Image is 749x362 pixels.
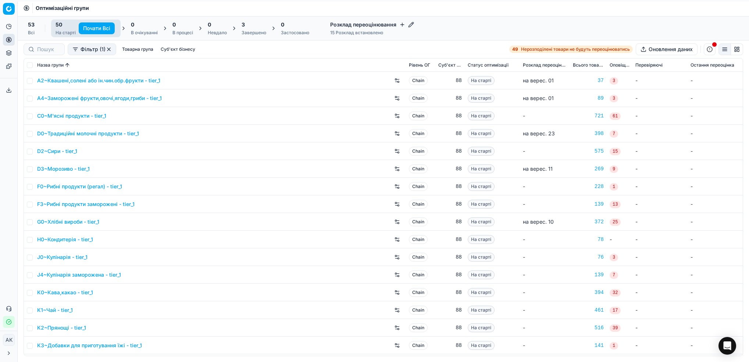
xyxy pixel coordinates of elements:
span: Chain [409,76,428,85]
td: - [520,319,570,337]
a: A2~Квашені,солені або ін.чин.обр.фрукти - tier_1 [37,77,160,84]
span: Chain [409,270,428,279]
div: 88 [438,236,462,243]
div: 88 [438,289,462,296]
div: 269 [573,165,604,173]
span: на верес. 01 [523,77,554,84]
span: Chain [409,306,428,315]
button: Суб'єкт бізнесу [158,45,198,54]
span: 17 [610,307,621,314]
div: 88 [438,200,462,208]
a: 394 [573,289,604,296]
td: - [688,125,743,142]
span: 3 [610,254,618,261]
a: 372 [573,218,604,226]
a: K2~Прянощі - tier_1 [37,324,86,331]
div: Всі [28,30,35,36]
td: - [607,231,632,248]
button: Sorted by Назва групи ascending [64,61,71,69]
span: На старті [468,94,495,103]
span: Перевіряючі [635,62,663,68]
input: Пошук [37,46,60,53]
span: Остання переоцінка [691,62,734,68]
td: - [632,72,688,89]
td: - [520,248,570,266]
td: - [632,89,688,107]
a: 141 [573,342,604,349]
span: На старті [468,323,495,332]
span: Chain [409,323,428,332]
span: 32 [610,289,621,297]
div: 139 [573,271,604,278]
span: 3 [610,77,618,85]
td: - [688,213,743,231]
a: 398 [573,130,604,137]
div: 88 [438,130,462,137]
span: 25 [610,219,621,226]
span: На старті [468,147,495,156]
td: - [632,213,688,231]
span: 0 [208,21,211,28]
a: K1~Чай - tier_1 [37,306,73,314]
span: Всього товарів [573,62,604,68]
div: В очікуванні [131,30,158,36]
span: Оптимізаційні групи [36,4,89,12]
span: Chain [409,147,428,156]
a: 461 [573,306,604,314]
span: На старті [468,129,495,138]
a: D2~Сири - tier_1 [37,148,77,155]
div: 88 [438,253,462,261]
span: 1 [610,342,618,349]
td: - [632,195,688,213]
div: Завершено [242,30,266,36]
td: - [688,72,743,89]
td: - [632,125,688,142]
td: - [632,107,688,125]
a: D0~Традиційні молочні продукти - tier_1 [37,130,139,137]
button: Фільтр (1) [68,43,116,55]
td: - [632,160,688,178]
span: Chain [409,200,428,209]
a: 89 [573,95,604,102]
td: - [520,142,570,160]
td: - [688,195,743,213]
td: - [632,301,688,319]
a: 37 [573,77,604,84]
h4: Розклад переоцінювання [330,21,414,28]
div: Застосовано [281,30,309,36]
div: 88 [438,165,462,173]
div: Невдало [208,30,227,36]
td: - [520,107,570,125]
a: K3~Добавки для приготування їжі - tier_1 [37,342,142,349]
span: 3 [242,21,245,28]
div: Open Intercom Messenger [718,337,736,355]
span: На старті [468,253,495,262]
span: Chain [409,129,428,138]
span: 3 [610,95,618,102]
td: - [688,89,743,107]
div: 88 [438,112,462,120]
td: - [520,266,570,284]
div: 88 [438,95,462,102]
td: - [688,231,743,248]
div: 228 [573,183,604,190]
span: Chain [409,217,428,226]
td: - [632,319,688,337]
a: 76 [573,253,604,261]
td: - [688,266,743,284]
td: - [632,178,688,195]
a: J4~Кулінарія заморожена - tier_1 [37,271,121,278]
span: Суб'єкт бізнесу [438,62,462,68]
span: На старті [468,270,495,279]
div: 78 [573,236,604,243]
div: 88 [438,218,462,226]
div: 516 [573,324,604,331]
a: 139 [573,200,604,208]
a: C0~М'ясні продукти - tier_1 [37,112,106,120]
div: В процесі [172,30,193,36]
a: D3~Морозиво - tier_1 [37,165,90,173]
